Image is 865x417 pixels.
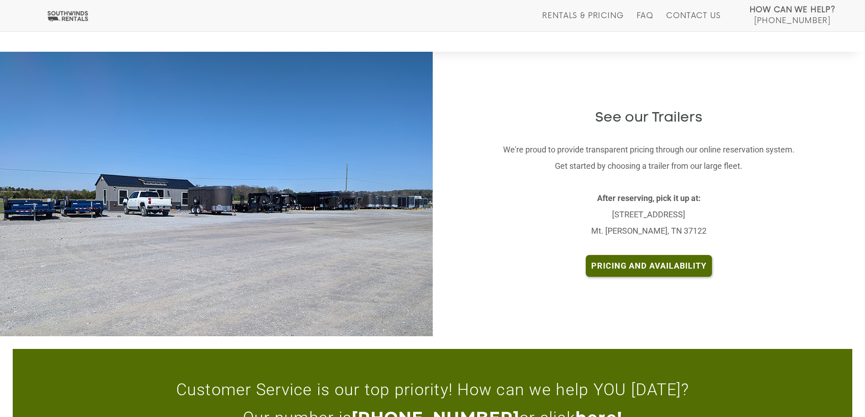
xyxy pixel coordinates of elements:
[637,11,654,31] a: FAQ
[167,376,698,404] p: Customer Service is our top priority! How can we help YOU [DATE]?
[45,10,90,22] img: Southwinds Rentals Logo
[501,142,796,174] p: We're proud to provide transparent pricing through our online reservation system. Get started by ...
[501,190,796,239] p: [STREET_ADDRESS] Mt. [PERSON_NAME], TN 37122
[750,5,835,15] strong: How Can We Help?
[666,11,720,31] a: Contact Us
[597,193,701,203] strong: After reserving, pick it up at:
[501,111,796,126] h2: See our Trailers
[754,16,830,25] span: [PHONE_NUMBER]
[750,5,835,25] a: How Can We Help? [PHONE_NUMBER]
[542,11,623,31] a: Rentals & Pricing
[586,255,712,277] a: Pricing and Availability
